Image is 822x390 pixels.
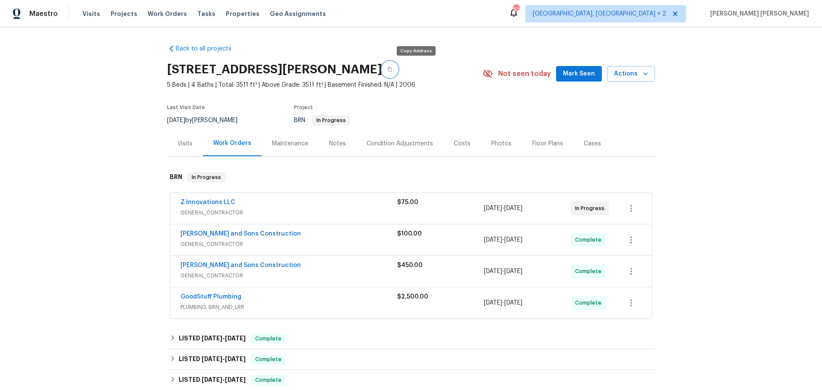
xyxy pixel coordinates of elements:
button: Mark Seen [556,66,602,82]
span: [DATE] [225,335,246,341]
div: Visits [177,139,193,148]
div: Work Orders [213,139,251,148]
span: Complete [252,334,285,343]
span: [DATE] [484,268,502,274]
span: Complete [252,376,285,384]
div: 61 [513,5,519,14]
span: [DATE] [484,300,502,306]
span: BRN [294,117,350,123]
div: Floor Plans [532,139,563,148]
span: [DATE] [202,377,222,383]
h2: [STREET_ADDRESS][PERSON_NAME] [167,65,382,74]
span: Actions [614,69,648,79]
span: [DATE] [167,117,185,123]
span: Complete [575,236,605,244]
span: [PERSON_NAME] [PERSON_NAME] [707,9,809,18]
a: [PERSON_NAME] and Sons Construction [180,262,301,268]
span: Complete [575,267,605,276]
div: BRN In Progress [167,164,655,191]
span: $450.00 [397,262,423,268]
a: GoodStuff Plumbing [180,294,241,300]
div: Cases [584,139,601,148]
span: [DATE] [504,300,522,306]
span: - [484,267,522,276]
span: In Progress [575,204,608,213]
span: - [202,335,246,341]
span: - [484,299,522,307]
h6: BRN [170,172,182,182]
span: PLUMBING, BRN_AND_LRR [180,303,397,311]
span: Tasks [197,11,215,17]
div: Costs [454,139,471,148]
span: [DATE] [202,335,222,341]
a: Back to all projects [167,44,250,53]
span: Visits [82,9,100,18]
h6: LISTED [179,354,246,365]
span: Mark Seen [563,69,595,79]
span: In Progress [313,118,349,123]
h6: LISTED [179,333,246,344]
div: by [PERSON_NAME] [167,115,248,126]
span: [DATE] [504,205,522,211]
a: Z Innovations LLC [180,199,235,205]
span: [DATE] [504,237,522,243]
span: Not seen today [498,69,551,78]
span: 5 Beds | 4 Baths | Total: 3511 ft² | Above Grade: 3511 ft² | Basement Finished: N/A | 2006 [167,81,483,89]
span: $75.00 [397,199,418,205]
span: $2,500.00 [397,294,428,300]
div: Notes [329,139,346,148]
div: Photos [491,139,512,148]
span: GENERAL_CONTRACTOR [180,208,397,217]
span: - [202,356,246,362]
span: Work Orders [148,9,187,18]
span: [GEOGRAPHIC_DATA], [GEOGRAPHIC_DATA] + 2 [533,9,666,18]
span: In Progress [188,173,224,182]
span: GENERAL_CONTRACTOR [180,271,397,280]
span: Geo Assignments [270,9,326,18]
div: Maintenance [272,139,308,148]
span: $100.00 [397,231,422,237]
span: Projects [111,9,137,18]
span: Complete [252,355,285,364]
span: [DATE] [484,205,502,211]
a: [PERSON_NAME] and Sons Construction [180,231,301,237]
span: GENERAL_CONTRACTOR [180,240,397,248]
span: [DATE] [225,377,246,383]
span: [DATE] [202,356,222,362]
span: Maestro [29,9,58,18]
span: Properties [226,9,259,18]
div: Condition Adjustments [367,139,433,148]
span: Last Visit Date [167,105,205,110]
button: Actions [607,66,655,82]
span: - [484,236,522,244]
div: LISTED [DATE]-[DATE]Complete [167,349,655,370]
div: LISTED [DATE]-[DATE]Complete [167,328,655,349]
span: - [484,204,522,213]
span: [DATE] [504,268,522,274]
span: Project [294,105,313,110]
span: [DATE] [484,237,502,243]
span: Complete [575,299,605,307]
h6: LISTED [179,375,246,385]
span: - [202,377,246,383]
span: [DATE] [225,356,246,362]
